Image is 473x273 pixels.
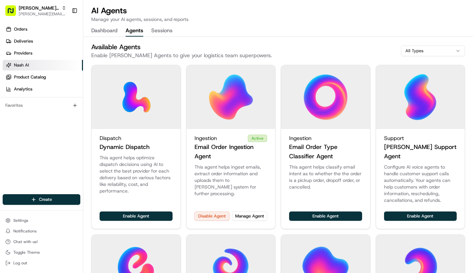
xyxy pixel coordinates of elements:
[56,149,62,155] div: 💻
[207,73,255,121] img: Email Order Ingestion Agent
[55,121,58,126] span: •
[113,66,121,73] button: Start new chat
[100,134,173,142] div: Dispatch
[3,72,83,82] a: Product Catalog
[14,64,26,75] img: 4988371391238_9404d814bf3eb2409008_72.png
[384,134,457,142] div: Support
[3,194,80,205] button: Create
[13,228,37,234] span: Notifications
[3,60,83,70] a: Nash AI
[59,121,73,126] span: [DATE]
[14,62,29,68] span: Nash AI
[112,73,160,121] img: Dynamic Dispatch
[248,135,267,142] div: Active
[19,11,66,17] button: [PERSON_NAME][EMAIL_ADDRESS][DOMAIN_NAME]
[47,165,81,170] a: Powered byPylon
[232,211,267,221] button: Manage Agent
[7,27,121,37] p: Welcome 👋
[13,260,27,266] span: Log out
[3,48,83,59] a: Providers
[384,142,457,161] h3: [PERSON_NAME] Support Agent
[126,25,143,37] button: Agents
[91,52,272,60] p: Enable [PERSON_NAME] Agents to give your logistics team superpowers.
[3,216,80,225] button: Settings
[13,149,51,155] span: Knowledge Base
[14,74,46,80] span: Product Catalog
[7,97,17,107] img: Mariam Aslam
[7,115,17,125] img: Lucas Ferreira
[396,73,444,121] img: Charlie Support Agent
[289,134,362,142] div: Ingestion
[66,165,81,170] span: Pylon
[91,16,189,23] p: Manage your AI agents, sessions, and reports
[3,226,80,236] button: Notifications
[3,258,80,268] button: Log out
[103,85,121,93] button: See all
[4,146,54,158] a: 📗Knowledge Base
[13,239,38,244] span: Chat with us!
[384,164,457,204] p: Configure AI voice agents to handle customer support calls automatically. Your agents can help cu...
[3,36,83,47] a: Deliveries
[13,250,40,255] span: Toggle Theme
[151,25,173,37] button: Sessions
[63,149,107,155] span: API Documentation
[17,43,110,50] input: Clear
[384,211,457,221] button: Enable Agent
[14,50,32,56] span: Providers
[59,103,73,108] span: [DATE]
[91,25,118,37] button: Dashboard
[21,121,54,126] span: [PERSON_NAME]
[39,197,52,203] span: Create
[301,73,349,121] img: Email Order Type Classifier Agent
[14,26,27,32] span: Orders
[100,211,173,221] button: Enable Agent
[100,154,173,194] p: This agent helps optimize dispatch decisions using AI to select the best provider for each delive...
[13,218,28,223] span: Settings
[289,164,362,190] p: This agent helps classify email intent as to whether the the order is a pickup order, dropoff ord...
[7,149,12,155] div: 📗
[195,134,267,142] div: Ingestion
[30,64,109,70] div: Start new chat
[7,64,19,75] img: 1736555255976-a54dd68f-1ca7-489b-9aae-adbdc363a1c4
[3,100,80,111] div: Favorites
[14,86,32,92] span: Analytics
[13,103,19,109] img: 1736555255976-a54dd68f-1ca7-489b-9aae-adbdc363a1c4
[3,237,80,246] button: Chat with us!
[195,164,267,197] p: This agent helps ingest emails, extract order information and uploads them to [PERSON_NAME] syste...
[30,70,92,75] div: We're available if you need us!
[91,42,272,52] h2: Available Agents
[195,211,230,221] button: Disable Agent
[7,7,20,20] img: Nash
[54,146,110,158] a: 💻API Documentation
[289,211,362,221] button: Enable Agent
[3,248,80,257] button: Toggle Theme
[289,142,362,161] h3: Email Order Type Classifier Agent
[21,103,54,108] span: [PERSON_NAME]
[19,5,59,11] button: [PERSON_NAME] Org
[7,86,45,92] div: Past conversations
[14,38,33,44] span: Deliveries
[3,24,83,35] a: Orders
[100,142,150,152] h3: Dynamic Dispatch
[3,84,83,94] a: Analytics
[55,103,58,108] span: •
[3,3,69,19] button: [PERSON_NAME] Org[PERSON_NAME][EMAIL_ADDRESS][DOMAIN_NAME]
[195,142,267,161] h3: Email Order Ingestion Agent
[91,5,189,16] h1: AI Agents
